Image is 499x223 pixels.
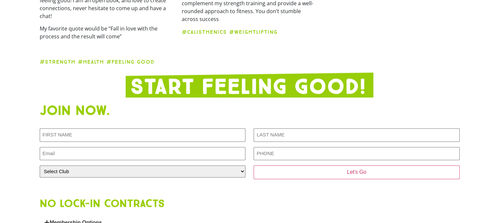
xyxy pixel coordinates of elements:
input: PHONE [254,147,459,160]
input: Let's Go [254,165,459,179]
h1: Join now. [40,104,460,117]
strong: #Calisthenics #Weightlifting [182,29,278,35]
input: Email [40,147,245,160]
input: FIRST NAME [40,128,245,142]
input: LAST NAME [254,128,459,142]
strong: #strength #health #feeling good [40,59,155,65]
p: My favorite quote would be “Fall in love with the process and the result will come” [40,25,175,40]
h2: NO LOCK-IN CONTRACTS [40,198,460,209]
